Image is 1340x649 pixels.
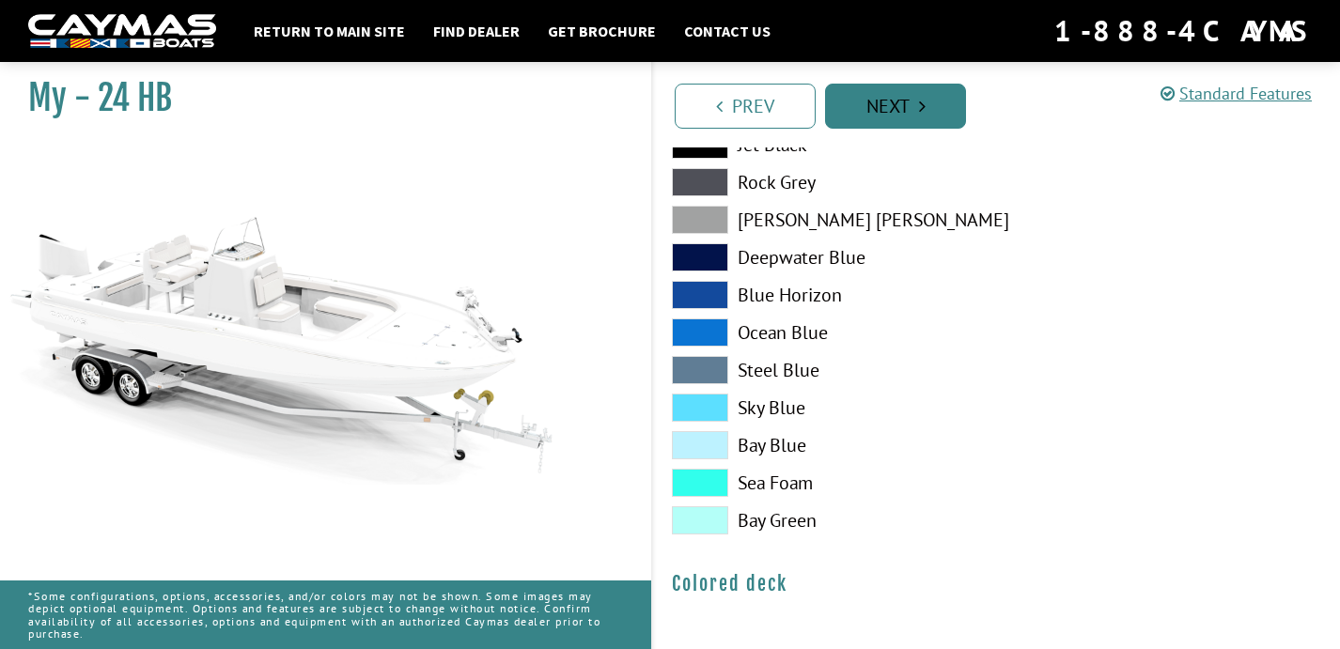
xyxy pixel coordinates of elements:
[672,318,978,347] label: Ocean Blue
[675,84,816,129] a: Prev
[672,206,978,234] label: [PERSON_NAME] [PERSON_NAME]
[28,14,216,49] img: white-logo-c9c8dbefe5ff5ceceb0f0178aa75bf4bb51f6bca0971e226c86eb53dfe498488.png
[672,281,978,309] label: Blue Horizon
[825,84,966,129] a: Next
[672,506,978,534] label: Bay Green
[675,19,780,43] a: Contact Us
[28,580,623,649] p: *Some configurations, options, accessories, and/or colors may not be shown. Some images may depic...
[672,431,978,459] label: Bay Blue
[1161,83,1312,104] a: Standard Features
[424,19,529,43] a: Find Dealer
[28,77,604,119] h1: My - 24 HB
[672,168,978,196] label: Rock Grey
[672,469,978,497] label: Sea Foam
[538,19,665,43] a: Get Brochure
[244,19,414,43] a: Return to main site
[672,356,978,384] label: Steel Blue
[672,243,978,271] label: Deepwater Blue
[672,572,1321,595] h4: Colored deck
[670,81,1340,129] ul: Pagination
[1054,10,1312,52] div: 1-888-4CAYMAS
[672,394,978,422] label: Sky Blue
